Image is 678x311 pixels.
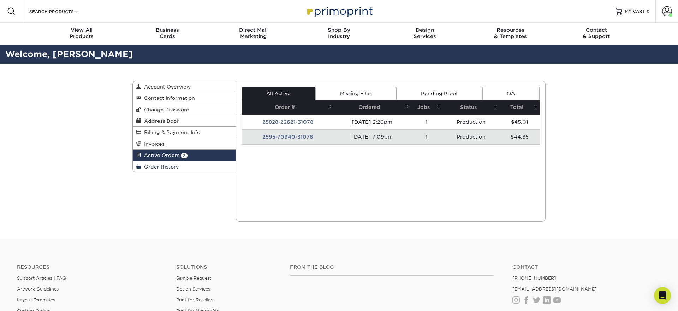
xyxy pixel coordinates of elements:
span: Contact [553,27,639,33]
a: Active Orders 2 [133,150,236,161]
span: Business [125,27,210,33]
div: Marketing [210,27,296,39]
a: Layout Templates [17,297,55,303]
a: DesignServices [382,23,468,45]
span: 0 [647,9,650,14]
a: Account Overview [133,81,236,92]
span: View All [39,27,125,33]
a: [EMAIL_ADDRESS][DOMAIN_NAME] [512,286,597,292]
th: Status [442,100,500,115]
a: Shop ByIndustry [296,23,382,45]
input: SEARCH PRODUCTS..... [29,7,97,16]
td: 2595-70940-31078 [242,129,334,144]
th: Order # [242,100,334,115]
td: Production [442,129,500,144]
th: Jobs [411,100,443,115]
span: Order History [141,164,179,170]
a: Print for Resellers [176,297,214,303]
a: Design Services [176,286,210,292]
td: [DATE] 2:26pm [334,115,411,129]
span: Account Overview [141,84,191,90]
a: Contact Information [133,92,236,104]
a: Pending Proof [396,87,482,100]
a: Address Book [133,115,236,127]
a: Order History [133,161,236,172]
a: View AllProducts [39,23,125,45]
h4: From the Blog [290,264,494,270]
span: Direct Mail [210,27,296,33]
div: & Support [553,27,639,39]
span: Resources [468,27,553,33]
div: & Templates [468,27,553,39]
h4: Resources [17,264,166,270]
th: Total [500,100,540,115]
span: Shop By [296,27,382,33]
a: All Active [242,87,315,100]
span: MY CART [625,8,645,14]
a: Invoices [133,138,236,150]
span: Contact Information [141,95,195,101]
a: Direct MailMarketing [210,23,296,45]
a: Missing Files [315,87,396,100]
span: Billing & Payment Info [141,129,200,135]
img: Primoprint [304,4,374,19]
a: Billing & Payment Info [133,127,236,138]
a: Contact [512,264,661,270]
a: Contact& Support [553,23,639,45]
td: $44.85 [500,129,540,144]
div: Cards [125,27,210,39]
a: Sample Request [176,275,211,281]
span: 2 [181,153,188,158]
td: 1 [411,115,443,129]
a: Resources& Templates [468,23,553,45]
th: Ordered [334,100,411,115]
div: Open Intercom Messenger [654,287,671,304]
span: Change Password [141,107,190,112]
span: Active Orders [141,152,179,158]
h4: Solutions [176,264,279,270]
a: Change Password [133,104,236,115]
a: Support Articles | FAQ [17,275,66,281]
a: Artwork Guidelines [17,286,59,292]
a: QA [482,87,540,100]
td: $45.01 [500,115,540,129]
div: Products [39,27,125,39]
span: Invoices [141,141,165,147]
a: [PHONE_NUMBER] [512,275,556,281]
td: 25828-22621-31078 [242,115,334,129]
td: [DATE] 7:09pm [334,129,411,144]
div: Industry [296,27,382,39]
a: BusinessCards [125,23,210,45]
td: Production [442,115,500,129]
td: 1 [411,129,443,144]
span: Design [382,27,468,33]
div: Services [382,27,468,39]
span: Address Book [141,118,179,124]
